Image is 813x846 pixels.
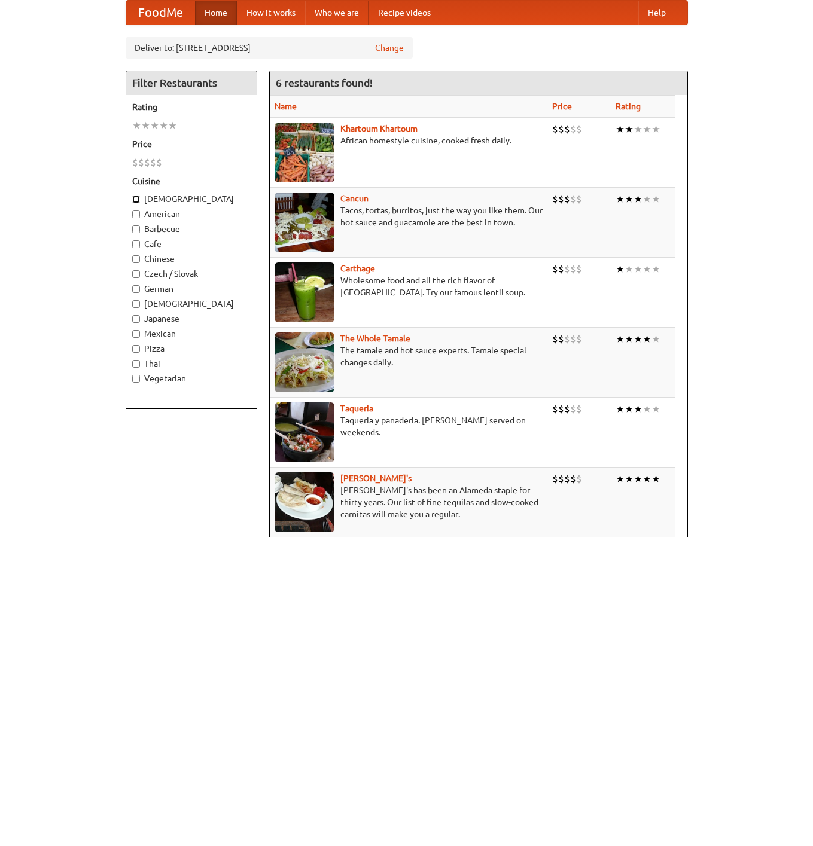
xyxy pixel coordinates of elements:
li: $ [558,193,564,206]
div: Deliver to: [STREET_ADDRESS] [126,37,413,59]
li: $ [564,123,570,136]
li: $ [564,193,570,206]
li: $ [144,156,150,169]
label: Pizza [132,343,251,355]
a: Change [375,42,404,54]
li: $ [576,402,582,416]
li: ★ [625,472,634,485]
li: $ [552,402,558,416]
img: pedros.jpg [275,472,334,532]
a: Cancun [340,194,369,203]
img: taqueria.jpg [275,402,334,462]
li: ★ [159,119,168,132]
input: American [132,210,140,218]
label: American [132,208,251,220]
label: Mexican [132,328,251,340]
label: Czech / Slovak [132,268,251,280]
li: ★ [616,402,625,416]
li: ★ [634,123,643,136]
li: ★ [651,123,660,136]
li: ★ [643,332,651,346]
label: [DEMOGRAPHIC_DATA] [132,298,251,310]
li: ★ [616,332,625,346]
label: Barbecue [132,223,251,235]
label: Thai [132,358,251,369]
li: $ [132,156,138,169]
p: Wholesome food and all the rich flavor of [GEOGRAPHIC_DATA]. Try our famous lentil soup. [275,274,543,298]
a: Who we are [305,1,369,25]
li: ★ [651,262,660,276]
li: ★ [616,472,625,485]
li: $ [576,193,582,206]
a: Rating [616,102,641,111]
li: $ [564,262,570,276]
a: [PERSON_NAME]'s [340,474,412,483]
li: ★ [643,193,651,206]
a: Khartoum Khartoum [340,124,418,133]
li: ★ [634,472,643,485]
h4: Filter Restaurants [126,71,257,95]
label: Vegetarian [132,372,251,384]
li: $ [558,262,564,276]
input: Czech / Slovak [132,270,140,278]
img: wholetamale.jpg [275,332,334,392]
a: Home [195,1,237,25]
li: $ [552,262,558,276]
label: Cafe [132,238,251,250]
p: The tamale and hot sauce experts. Tamale special changes daily. [275,344,543,368]
label: [DEMOGRAPHIC_DATA] [132,193,251,205]
li: $ [552,123,558,136]
li: ★ [625,123,634,136]
input: Chinese [132,255,140,263]
li: $ [558,332,564,346]
li: $ [564,402,570,416]
li: $ [570,123,576,136]
input: Thai [132,360,140,368]
li: $ [552,472,558,485]
img: carthage.jpg [275,262,334,322]
li: ★ [634,262,643,276]
input: German [132,285,140,293]
li: $ [558,123,564,136]
li: $ [564,472,570,485]
li: $ [576,332,582,346]
li: $ [570,472,576,485]
a: Carthage [340,264,375,273]
p: [PERSON_NAME]'s has been an Alameda staple for thirty years. Our list of fine tequilas and slow-c... [275,484,543,520]
li: ★ [168,119,177,132]
a: Price [552,102,572,111]
input: Barbecue [132,225,140,233]
li: $ [156,156,162,169]
li: ★ [651,193,660,206]
h5: Rating [132,101,251,113]
input: [DEMOGRAPHIC_DATA] [132,196,140,203]
li: ★ [643,262,651,276]
a: Help [638,1,675,25]
li: $ [558,402,564,416]
a: FoodMe [126,1,195,25]
input: [DEMOGRAPHIC_DATA] [132,300,140,308]
input: Japanese [132,315,140,323]
p: African homestyle cuisine, cooked fresh daily. [275,135,543,146]
li: $ [552,193,558,206]
a: Taqueria [340,404,373,413]
li: $ [564,332,570,346]
li: ★ [141,119,150,132]
li: ★ [625,193,634,206]
li: $ [570,193,576,206]
input: Vegetarian [132,375,140,383]
li: ★ [651,332,660,346]
li: ★ [634,193,643,206]
input: Cafe [132,240,140,248]
a: Name [275,102,297,111]
a: How it works [237,1,305,25]
h5: Price [132,138,251,150]
p: Taqueria y panaderia. [PERSON_NAME] served on weekends. [275,414,543,438]
li: ★ [651,472,660,485]
li: ★ [643,123,651,136]
li: ★ [616,193,625,206]
a: The Whole Tamale [340,334,410,343]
